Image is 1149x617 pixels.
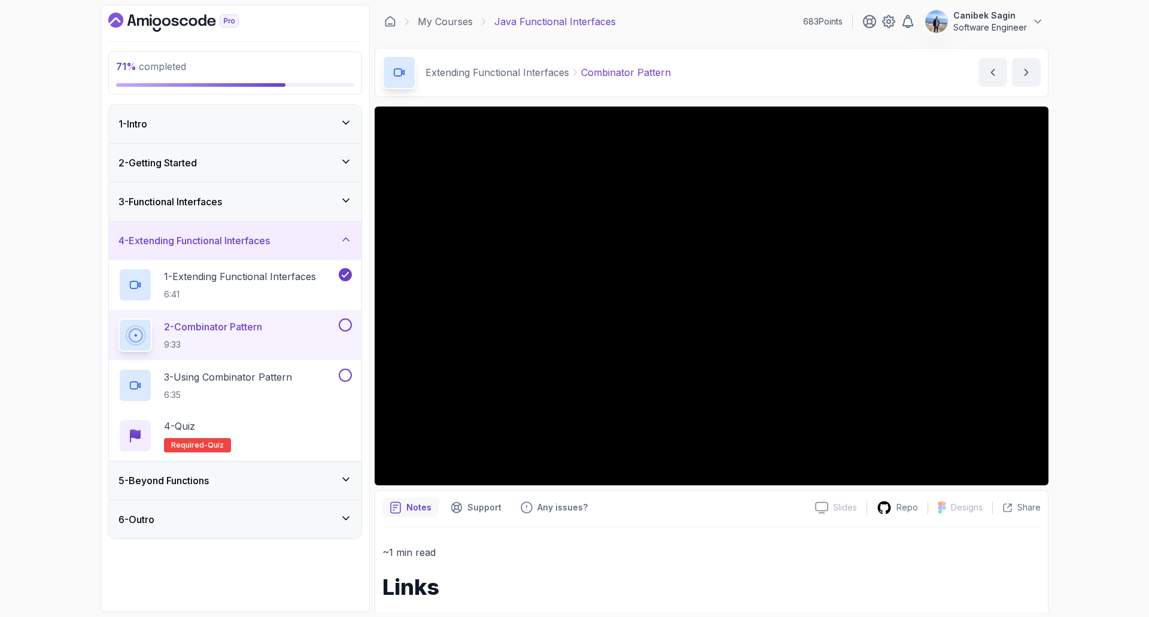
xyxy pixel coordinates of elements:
h1: Links [382,575,1041,599]
button: 2-Getting Started [109,144,361,182]
span: Required- [171,440,208,450]
p: 4 - Quiz [164,419,195,433]
button: 3-Functional Interfaces [109,183,361,221]
span: quiz [208,440,224,450]
img: user profile image [925,10,948,33]
button: 3-Using Combinator Pattern6:35 [118,369,352,402]
button: 1-Extending Functional Interfaces6:41 [118,268,352,302]
button: previous content [978,58,1007,87]
button: Share [992,501,1041,513]
p: Any issues? [537,501,588,513]
p: ~1 min read [382,544,1041,561]
p: Java Functional Interfaces [494,14,616,29]
button: 2-Combinator Pattern9:33 [118,318,352,352]
p: Slides [833,501,857,513]
p: Software Engineer [953,22,1027,34]
button: 4-Extending Functional Interfaces [109,221,361,260]
p: 1 - Extending Functional Interfaces [164,269,316,284]
p: Share [1017,501,1041,513]
button: 5-Beyond Functions [109,461,361,500]
p: 2 - Combinator Pattern [164,320,262,334]
p: Notes [406,501,431,513]
p: Support [467,501,501,513]
button: 6-Outro [109,500,361,539]
a: Repo [867,500,928,515]
button: Support button [443,498,509,517]
span: completed [116,60,186,72]
p: 683 Points [803,16,843,28]
button: Feedback button [513,498,595,517]
p: Combinator Pattern [581,65,671,80]
button: user profile imageCanibek SaginSoftware Engineer [925,10,1044,34]
span: 71 % [116,60,136,72]
p: Canibek Sagin [953,10,1027,22]
p: Designs [951,501,983,513]
p: 3 - Using Combinator Pattern [164,370,292,384]
p: 9:33 [164,339,262,351]
p: 6:41 [164,288,316,300]
h3: 6 - Outro [118,512,154,527]
a: My Courses [418,14,473,29]
iframe: 2 - Combinator Pattern [375,107,1048,485]
a: Dashboard [384,16,396,28]
a: Dashboard [108,13,266,32]
h3: 1 - Intro [118,117,147,131]
button: notes button [382,498,439,517]
p: Repo [896,501,918,513]
h3: 2 - Getting Started [118,156,197,170]
h3: 5 - Beyond Functions [118,473,209,488]
p: Extending Functional Interfaces [425,65,569,80]
button: 4-QuizRequired-quiz [118,419,352,452]
h3: 4 - Extending Functional Interfaces [118,233,270,248]
button: next content [1012,58,1041,87]
button: 1-Intro [109,105,361,143]
h3: 3 - Functional Interfaces [118,194,222,209]
p: 6:35 [164,389,292,401]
